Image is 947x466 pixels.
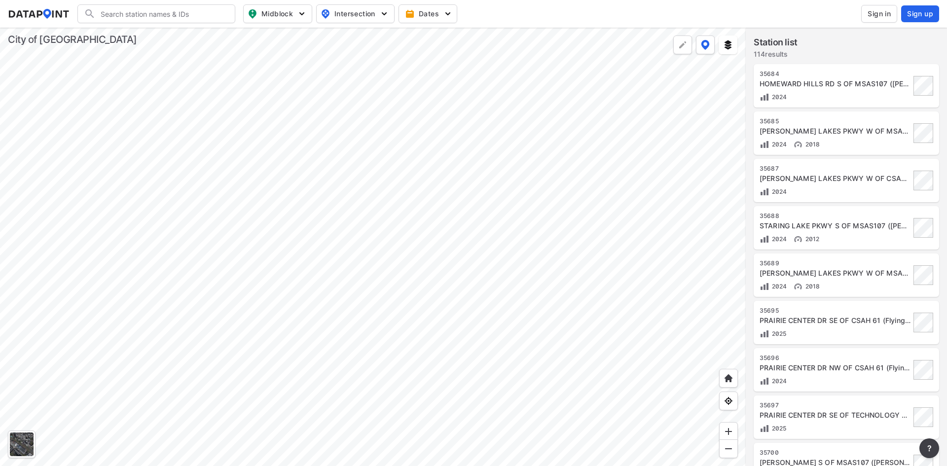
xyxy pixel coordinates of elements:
[760,316,911,325] div: PRAIRIE CENTER DR SE OF CSAH 61 (Flying Cloud Dr)
[243,4,312,23] button: Midblock
[793,140,803,149] img: Vehicle speed
[724,373,733,383] img: +XpAUvaXAN7GudzAAAAAElFTkSuQmCC
[793,234,803,244] img: Vehicle speed
[760,268,911,278] div: ANDERSON LAKES PKWY W OF MSAS116 (STARRING LAKES PKWY)
[769,425,787,432] span: 2025
[379,9,389,19] img: 5YPKRKmlfpI5mqlR8AD95paCi+0kK1fRFDJSaMmawlwaeJcJwk9O2fotCW5ve9gAAAAASUVORK5CYII=
[8,9,70,19] img: dataPointLogo.9353c09d.svg
[724,444,733,454] img: MAAAAAElFTkSuQmCC
[899,5,939,22] a: Sign up
[760,117,911,125] div: 35685
[760,234,769,244] img: Volume count
[760,79,911,89] div: HOMEWARD HILLS RD S OF MSAS107 (ANDERSON LAKES PKWY)
[760,410,911,420] div: PRAIRIE CENTER DR SE OF TECHNOLOGY DR
[760,126,911,136] div: ANDERSON LAKES PKWY W OF MSAS117 (HOMEWARD HILLS RD)
[803,283,820,290] span: 2018
[925,442,933,454] span: ?
[760,221,911,231] div: STARING LAKE PKWY S OF MSAS107 (ANDERSON LAKES PKWY)
[861,5,897,23] button: Sign in
[696,36,715,54] button: DataPoint layers
[297,9,307,19] img: 5YPKRKmlfpI5mqlR8AD95paCi+0kK1fRFDJSaMmawlwaeJcJwk9O2fotCW5ve9gAAAAASUVORK5CYII=
[248,8,306,20] span: Midblock
[701,40,710,50] img: data-point-layers.37681fc9.svg
[96,6,229,22] input: Search
[859,5,899,23] a: Sign in
[407,9,451,19] span: Dates
[754,49,798,59] label: 114 results
[760,259,911,267] div: 35689
[760,376,769,386] img: Volume count
[919,438,939,458] button: more
[321,8,388,20] span: Intersection
[760,174,911,183] div: ANDERSON LAKES PKWY W OF CSAH 61 (Flying Cloud Dr)
[760,212,911,220] div: 35688
[8,33,137,46] div: City of [GEOGRAPHIC_DATA]
[901,5,939,22] button: Sign up
[769,141,787,148] span: 2024
[769,93,787,101] span: 2024
[760,70,911,78] div: 35684
[769,330,787,337] span: 2025
[760,449,911,457] div: 35700
[760,424,769,433] img: Volume count
[316,4,395,23] button: Intersection
[760,165,911,173] div: 35687
[719,439,738,458] div: Zoom out
[443,9,453,19] img: 5YPKRKmlfpI5mqlR8AD95paCi+0kK1fRFDJSaMmawlwaeJcJwk9O2fotCW5ve9gAAAAASUVORK5CYII=
[760,363,911,373] div: PRAIRIE CENTER DR NW OF CSAH 61 (Flying Cloud Dr)
[719,392,738,410] div: View my location
[678,40,688,50] img: +Dz8AAAAASUVORK5CYII=
[769,235,787,243] span: 2024
[769,188,787,195] span: 2024
[907,9,933,19] span: Sign up
[719,369,738,388] div: Home
[760,187,769,197] img: zXKTHG75SmCTpzeATkOMbMjAxYFTnPvh7K8Q9YYMXBy4Bd2Bwe9xdUQUqRsak2SDbAAAAABJRU5ErkJggg==
[719,422,738,441] div: Zoom in
[724,427,733,436] img: ZvzfEJKXnyWIrJytrsY285QMwk63cM6Drc+sIAAAAASUVORK5CYII=
[405,9,415,19] img: calendar-gold.39a51dde.svg
[8,430,36,458] div: Toggle basemap
[723,40,733,50] img: layers.ee07997e.svg
[247,8,258,20] img: map_pin_mid.602f9df1.svg
[793,282,803,291] img: Vehicle speed
[769,377,787,385] span: 2024
[760,307,911,315] div: 35695
[724,396,733,406] img: zeq5HYn9AnE9l6UmnFLPAAAAAElFTkSuQmCC
[760,354,911,362] div: 35696
[754,36,798,49] label: Station list
[673,36,692,54] div: Polygon tool
[868,9,891,19] span: Sign in
[760,401,911,409] div: 35697
[760,140,769,149] img: Volume count
[399,4,457,23] button: Dates
[760,329,769,339] img: Volume count
[760,92,769,102] img: Volume count
[719,36,737,54] button: External layers
[320,8,331,20] img: map_pin_int.54838e6b.svg
[803,235,820,243] span: 2012
[803,141,820,148] span: 2018
[769,283,787,290] span: 2024
[760,282,769,291] img: Volume count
